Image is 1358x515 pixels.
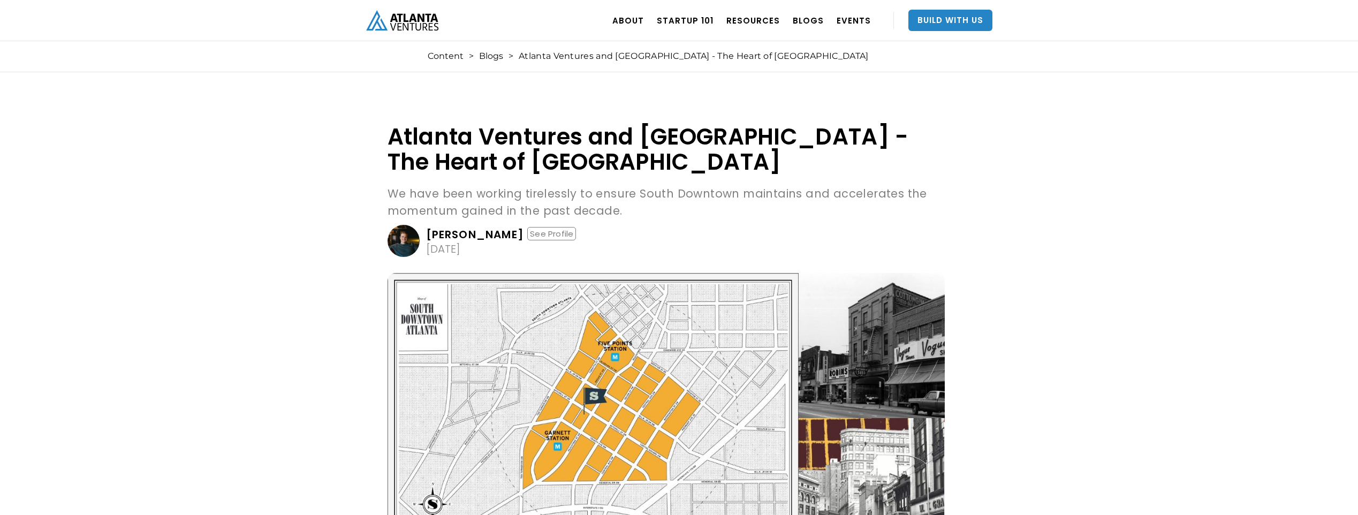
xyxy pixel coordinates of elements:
div: See Profile [527,227,576,240]
a: EVENTS [837,5,871,35]
div: [PERSON_NAME] [426,229,525,240]
div: Atlanta Ventures and [GEOGRAPHIC_DATA] - The Heart of [GEOGRAPHIC_DATA] [519,51,868,62]
a: Build With Us [908,10,992,31]
a: BLOGS [793,5,824,35]
p: We have been working tirelessly to ensure South Downtown maintains and accelerates the momentum g... [388,185,945,219]
a: RESOURCES [726,5,780,35]
a: Blogs [479,51,503,62]
div: > [509,51,513,62]
div: [DATE] [426,244,460,254]
a: [PERSON_NAME]See Profile[DATE] [388,225,945,257]
div: > [469,51,474,62]
a: Startup 101 [657,5,714,35]
a: ABOUT [612,5,644,35]
h1: Atlanta Ventures and [GEOGRAPHIC_DATA] - The Heart of [GEOGRAPHIC_DATA] [388,124,945,175]
a: Content [428,51,464,62]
